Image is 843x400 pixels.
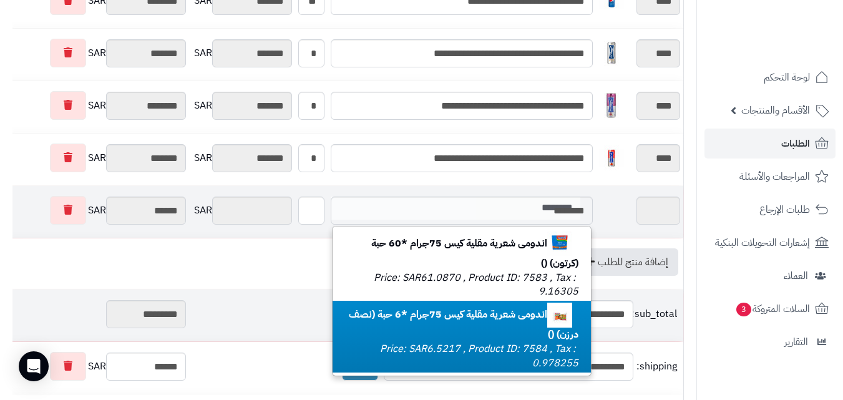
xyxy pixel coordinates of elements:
div: SAR [6,196,186,225]
div: SAR [6,91,186,120]
span: الأقسام والمنتجات [741,102,810,119]
span: التقارير [784,333,808,351]
span: إشعارات التحويلات البنكية [715,234,810,251]
img: 1747826522-368a9347-8a5c-474b-88ea-cbb86f35-40x40.jpg [599,145,624,170]
a: لوحة التحكم [704,62,836,92]
img: 1747282571-oxaxi0q0kqdaZhAjDASyKu0qDGCanod4-40x40.jpg [547,303,572,328]
span: المراجعات والأسئلة [739,168,810,185]
img: 1747282501-49GxOi1ivnSFmiOaJUuMSRkWbJcibU5M-40x40.jpg [547,232,572,256]
span: shipping: [636,359,677,374]
a: العملاء [704,261,836,291]
div: SAR [192,39,292,67]
div: SAR [192,197,292,225]
div: SAR [192,92,292,120]
a: التقارير [704,327,836,357]
a: المراجعات والأسئلة [704,162,836,192]
b: اندومى شعرية مقلية كيس 75جرام *6 حبة (نصف درزن) () [349,307,578,342]
a: طلبات الإرجاع [704,195,836,225]
a: إشعارات التحويلات البنكية [704,228,836,258]
span: 3 [736,303,751,316]
img: 1747825999-Screenshot%202025-05-21%20141256-40x40.jpg [599,41,624,66]
img: 1747826414-61V-OTj5P4L._AC_SL1400-40x40.jpg [599,93,624,118]
small: Price: SAR61.0870 , Product ID: 7583 , Tax : 9.16305 [374,270,578,300]
span: الطلبات [781,135,810,152]
small: Price: SAR6.5217 , Product ID: 7584 , Tax : 0.978255 [380,341,578,371]
span: لوحة التحكم [764,69,810,86]
div: SAR [6,352,186,381]
span: sub_total: [636,307,677,321]
span: العملاء [784,267,808,285]
b: اندومى شعرية مقلية كيس 75جرام *60 حبة (كرتون) () [371,236,578,271]
div: SAR [192,144,292,172]
div: SAR [6,144,186,172]
div: SAR [6,39,186,67]
a: الطلبات [704,129,836,159]
div: Open Intercom Messenger [19,351,49,381]
span: طلبات الإرجاع [759,201,810,218]
span: السلات المتروكة [735,300,810,318]
a: السلات المتروكة3 [704,294,836,324]
a: إضافة منتج للطلب [573,248,678,276]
